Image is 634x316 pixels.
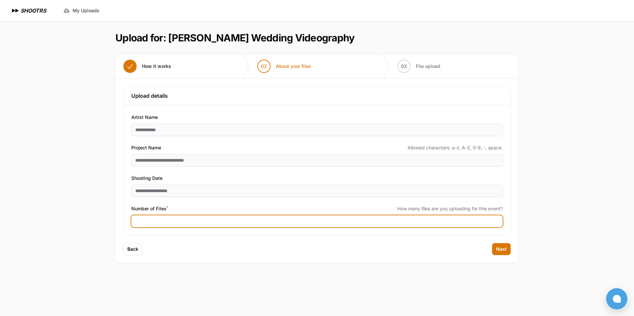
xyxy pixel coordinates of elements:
span: 03 [401,63,407,70]
button: 02 About your files [249,54,319,78]
span: 02 [261,63,267,70]
span: Back [127,246,138,252]
a: SHOOTRS SHOOTRS [11,7,46,15]
button: Back [123,243,142,255]
h3: Upload details [131,92,503,100]
button: How it works [115,54,179,78]
span: Artist Name [131,113,158,121]
span: File upload [416,63,440,70]
img: SHOOTRS [11,7,21,15]
span: Next [496,246,507,252]
span: My Uploads [73,7,99,14]
span: Number of Files [131,205,168,213]
button: Next [492,243,511,255]
button: 03 File upload [389,54,448,78]
span: How it works [142,63,171,70]
span: Project Name [131,144,161,152]
span: Allowed characters: a-z, A-Z, 0-9, -, space. [408,144,503,151]
a: My Uploads [59,5,103,17]
h1: Upload for: [PERSON_NAME] Wedding Videography [115,32,354,44]
span: About your files [276,63,311,70]
span: Shooting Date [131,174,162,182]
span: How many files are you uploading for this event? [397,205,503,212]
button: Open chat window [606,288,627,309]
h1: SHOOTRS [21,7,46,15]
